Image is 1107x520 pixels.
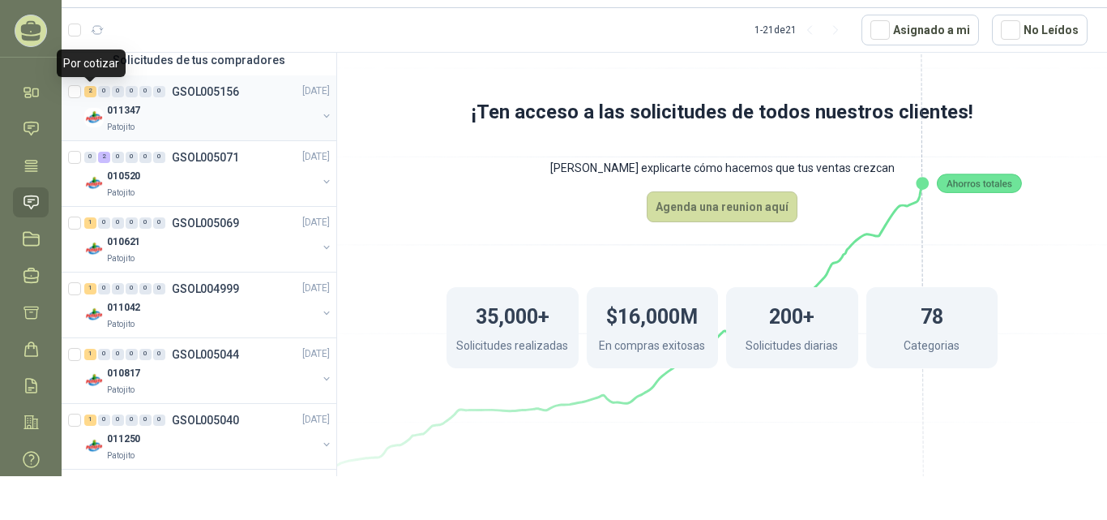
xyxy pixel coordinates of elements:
div: 0 [139,349,152,360]
p: [DATE] [302,346,330,362]
p: En compras exitosas [599,337,705,359]
div: 0 [126,86,138,97]
div: 0 [98,217,110,229]
button: Asignado a mi [861,15,979,45]
img: Company Logo [84,108,104,127]
div: 1 [84,217,96,229]
div: 1 [84,349,96,360]
p: GSOL005156 [172,86,239,97]
img: Company Logo [84,436,104,456]
div: 2 [84,86,96,97]
p: 010621 [107,234,140,250]
p: [DATE] [302,215,330,230]
img: Company Logo [84,305,104,324]
p: Categorias [904,337,960,359]
div: 0 [153,415,165,426]
p: [DATE] [302,412,330,428]
p: Patojito [107,449,135,462]
div: 1 [84,415,96,426]
div: 0 [98,86,110,97]
p: Patojito [107,318,135,331]
img: Company Logo [84,239,104,259]
p: GSOL005040 [172,415,239,426]
h1: $16,000M [606,297,698,333]
p: [DATE] [302,149,330,165]
p: 011042 [107,300,140,316]
div: 0 [98,415,110,426]
div: 0 [139,217,152,229]
a: 1 0 0 0 0 0 GSOL004999[DATE] Company Logo011042Patojito [84,279,333,331]
button: Agenda una reunion aquí [647,191,797,222]
div: 0 [112,415,124,426]
div: 1 [84,283,96,294]
div: 0 [153,283,165,294]
a: 1 0 0 0 0 0 GSOL005044[DATE] Company Logo010817Patojito [84,345,333,397]
a: 1 0 0 0 0 0 GSOL005069[DATE] Company Logo010621Patojito [84,213,333,265]
h1: 78 [921,297,943,333]
div: 0 [112,283,124,294]
img: Company Logo [84,174,104,193]
p: GSOL005069 [172,217,239,229]
div: 0 [139,86,152,97]
div: Solicitudes de tus compradores [62,45,336,75]
p: 011250 [107,432,140,447]
a: 2 0 0 0 0 0 GSOL005156[DATE] Company Logo011347Patojito [84,82,333,134]
div: 1 - 21 de 21 [754,17,848,43]
div: 0 [126,283,138,294]
p: Patojito [107,187,135,200]
p: GSOL004999 [172,283,239,294]
p: Solicitudes realizadas [456,337,568,359]
p: [DATE] [302,84,330,99]
button: No Leídos [992,15,1088,45]
div: 0 [153,152,165,163]
a: 1 0 0 0 0 0 GSOL005040[DATE] Company Logo011250Patojito [84,410,333,462]
h1: 200+ [769,297,814,333]
div: 0 [126,349,138,360]
p: Patojito [107,252,135,265]
div: 0 [139,283,152,294]
p: Patojito [107,384,135,397]
div: 0 [112,152,124,163]
div: 2 [98,152,110,163]
div: 0 [126,152,138,163]
p: GSOL005044 [172,349,239,360]
div: 0 [139,152,152,163]
p: [DATE] [302,281,330,296]
div: 0 [98,283,110,294]
p: Solicitudes diarias [746,337,838,359]
a: 0 2 0 0 0 0 GSOL005071[DATE] Company Logo010520Patojito [84,148,333,200]
div: 0 [139,415,152,426]
div: 0 [112,349,124,360]
p: 011347 [107,103,140,118]
div: 0 [153,86,165,97]
div: Por cotizar [84,476,147,496]
div: 0 [112,217,124,229]
div: Por cotizar [57,49,126,77]
div: 0 [153,217,165,229]
p: Patojito [107,121,135,134]
div: 0 [112,86,124,97]
div: 0 [126,415,138,426]
h1: 35,000+ [476,297,549,333]
p: GSOL005071 [172,152,239,163]
div: 0 [84,152,96,163]
div: 0 [98,349,110,360]
p: 010520 [107,169,140,184]
p: 010817 [107,366,140,381]
div: 0 [153,349,165,360]
img: Company Logo [84,371,104,390]
div: 0 [126,217,138,229]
